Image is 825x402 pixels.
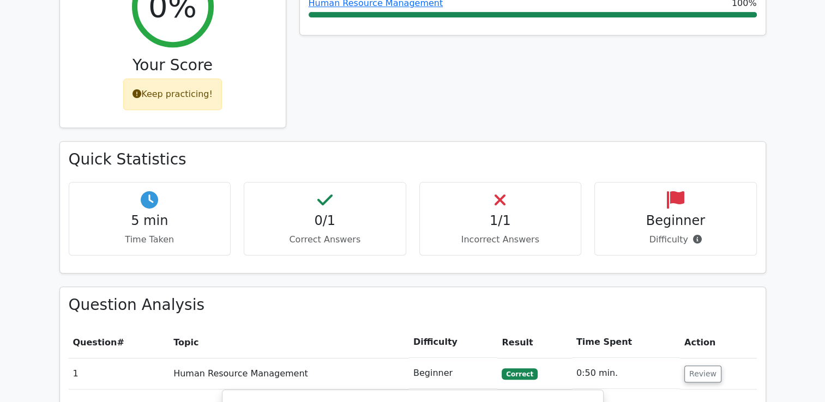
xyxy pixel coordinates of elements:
[502,368,537,379] span: Correct
[429,233,573,246] p: Incorrect Answers
[409,358,497,389] td: Beginner
[69,327,170,358] th: #
[253,233,397,246] p: Correct Answers
[684,366,721,382] button: Review
[604,213,748,229] h4: Beginner
[572,327,680,358] th: Time Spent
[78,213,222,229] h4: 5 min
[69,150,757,169] h3: Quick Statistics
[680,327,757,358] th: Action
[169,327,409,358] th: Topic
[429,213,573,229] h4: 1/1
[73,337,117,348] span: Question
[69,56,277,75] h3: Your Score
[78,233,222,246] p: Time Taken
[253,213,397,229] h4: 0/1
[69,296,757,314] h3: Question Analysis
[69,358,170,389] td: 1
[409,327,497,358] th: Difficulty
[123,78,222,110] div: Keep practicing!
[572,358,680,389] td: 0:50 min.
[604,233,748,246] p: Difficulty
[497,327,571,358] th: Result
[169,358,409,389] td: Human Resource Management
